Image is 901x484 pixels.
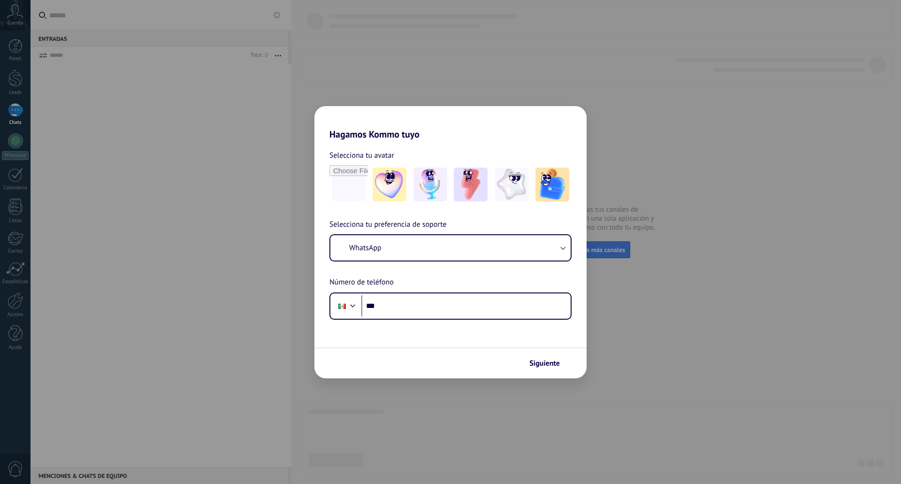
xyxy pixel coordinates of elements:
[330,235,571,261] button: WhatsApp
[329,149,394,161] span: Selecciona tu avatar
[349,243,382,253] span: WhatsApp
[333,296,351,316] div: Mexico: + 52
[454,168,488,201] img: -3.jpeg
[525,355,573,371] button: Siguiente
[329,219,447,231] span: Selecciona tu preferencia de soporte
[535,168,569,201] img: -5.jpeg
[373,168,406,201] img: -1.jpeg
[314,106,587,140] h2: Hagamos Kommo tuyo
[329,277,394,289] span: Número de teléfono
[495,168,528,201] img: -4.jpeg
[529,360,560,367] span: Siguiente
[413,168,447,201] img: -2.jpeg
